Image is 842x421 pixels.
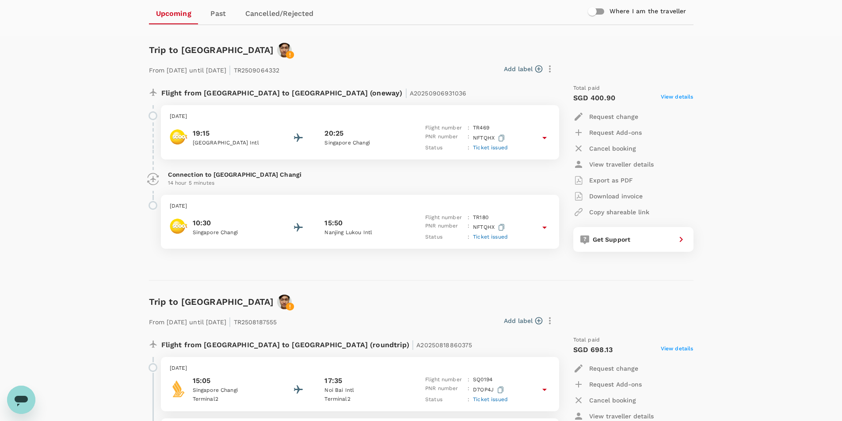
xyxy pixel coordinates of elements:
[425,375,464,384] p: Flight number
[193,128,272,139] p: 19:15
[589,144,636,153] p: Cancel booking
[573,204,649,220] button: Copy shareable link
[589,208,649,216] p: Copy shareable link
[504,316,542,325] button: Add label
[425,213,464,222] p: Flight number
[170,380,187,398] img: Singapore Airlines
[468,144,469,152] p: :
[468,213,469,222] p: :
[193,395,272,404] p: Terminal 2
[277,43,292,57] img: avatar-664c4aa9c37ad.jpeg
[193,386,272,395] p: Singapore Changi
[573,172,633,188] button: Export as PDF
[324,128,343,139] p: 20:25
[589,412,654,421] p: View traveller details
[324,386,404,395] p: Noi Bai Intl
[149,61,280,77] p: From [DATE] until [DATE] TR2509064332
[573,93,616,103] p: SGD 400.90
[573,360,638,376] button: Request change
[425,133,464,144] p: PNR number
[411,338,414,351] span: |
[468,124,469,133] p: :
[229,64,231,76] span: |
[589,112,638,121] p: Request change
[468,233,469,242] p: :
[170,217,187,235] img: Scoot
[589,192,643,201] p: Download invoice
[149,313,277,329] p: From [DATE] until [DATE] TR2508187555
[473,396,508,402] span: Ticket issued
[324,395,404,404] p: Terminal 2
[198,3,238,24] a: Past
[468,375,469,384] p: :
[416,341,472,349] span: A20250818860375
[473,144,508,151] span: Ticket issued
[573,125,642,140] button: Request Add-ons
[405,87,408,99] span: |
[170,128,187,146] img: Scoot
[473,375,492,384] p: SQ 0194
[573,336,600,345] span: Total paid
[589,380,642,389] p: Request Add-ons
[468,133,469,144] p: :
[425,395,464,404] p: Status
[473,213,488,222] p: TR 180
[324,228,404,237] p: Nanjing Lukou Intl
[573,345,613,355] p: SGD 698.13
[610,7,686,16] h6: Where I am the traveller
[573,156,654,172] button: View traveller details
[410,90,466,97] span: A20250906931036
[425,222,464,233] p: PNR number
[573,84,600,93] span: Total paid
[661,345,693,355] span: View details
[473,234,508,240] span: Ticket issued
[473,124,489,133] p: TR 469
[238,3,321,24] a: Cancelled/Rejected
[170,112,550,121] p: [DATE]
[7,386,35,414] iframe: Button to launch messaging window
[593,236,631,243] span: Get Support
[573,376,642,392] button: Request Add-ons
[468,395,469,404] p: :
[324,218,343,228] p: 15:50
[573,140,636,156] button: Cancel booking
[589,364,638,373] p: Request change
[193,139,272,148] p: [GEOGRAPHIC_DATA] Intl
[161,84,467,100] p: Flight from [GEOGRAPHIC_DATA] to [GEOGRAPHIC_DATA] (oneway)
[193,375,272,386] p: 15:05
[425,233,464,242] p: Status
[149,295,274,309] h6: Trip to [GEOGRAPHIC_DATA]
[589,128,642,137] p: Request Add-ons
[589,396,636,405] p: Cancel booking
[661,93,693,103] span: View details
[170,202,550,211] p: [DATE]
[589,176,633,185] p: Export as PDF
[193,218,272,228] p: 10:30
[573,392,636,408] button: Cancel booking
[425,384,464,395] p: PNR number
[504,64,542,73] button: Add label
[324,375,342,386] p: 17:35
[573,109,638,125] button: Request change
[589,160,654,169] p: View traveller details
[425,124,464,133] p: Flight number
[193,228,272,237] p: Singapore Changi
[161,336,472,352] p: Flight from [GEOGRAPHIC_DATA] to [GEOGRAPHIC_DATA] (roundtrip)
[277,295,292,309] img: avatar-664c4aa9c37ad.jpeg
[473,384,506,395] p: D7OP4J
[229,315,231,328] span: |
[170,364,550,373] p: [DATE]
[473,133,507,144] p: NFTQHX
[425,144,464,152] p: Status
[149,3,198,24] a: Upcoming
[324,139,404,148] p: Singapore Changi
[468,222,469,233] p: :
[168,179,552,188] p: 14 hour 5 minutes
[168,170,552,179] p: Connection to [GEOGRAPHIC_DATA] Changi
[473,222,507,233] p: NFTQHX
[149,43,274,57] h6: Trip to [GEOGRAPHIC_DATA]
[468,384,469,395] p: :
[573,188,643,204] button: Download invoice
